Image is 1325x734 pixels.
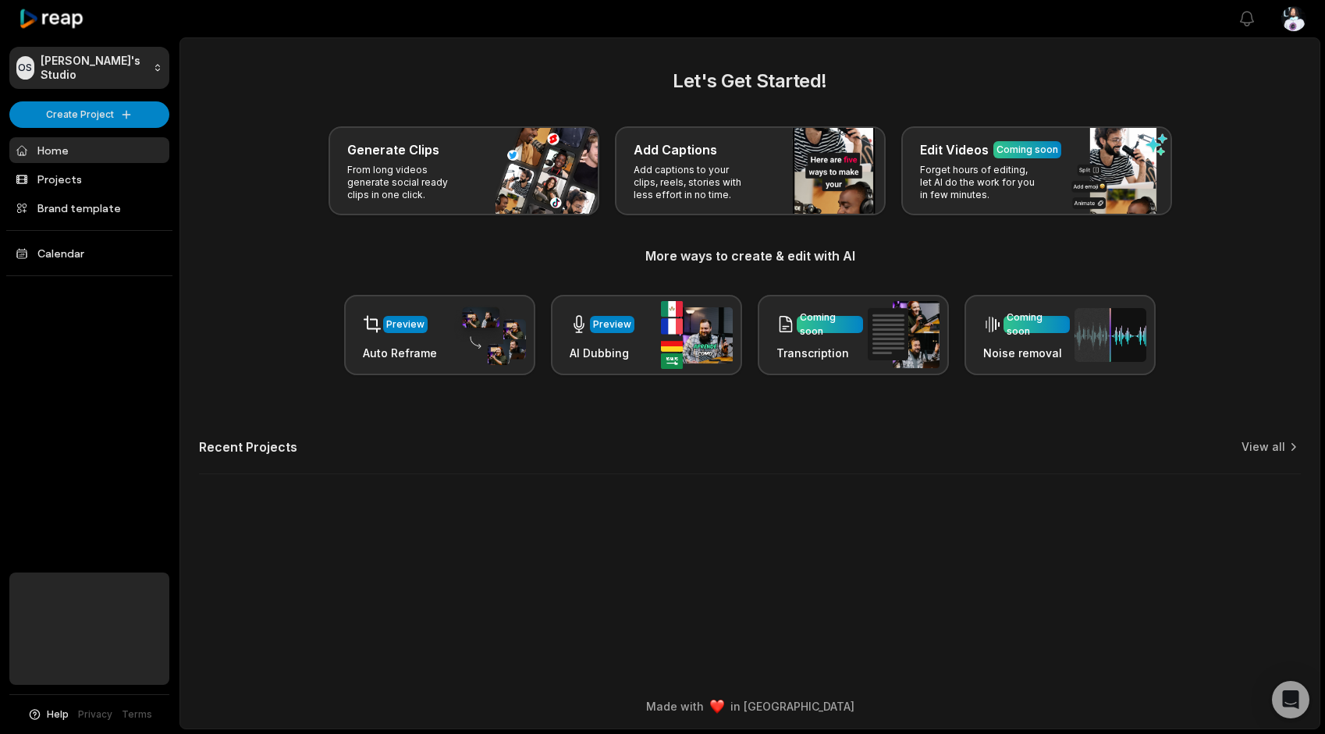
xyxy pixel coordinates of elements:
div: Coming soon [1007,310,1067,339]
button: Help [27,707,69,722]
h3: Auto Reframe [363,345,437,361]
h3: More ways to create & edit with AI [199,246,1301,265]
h3: Noise removal [983,345,1070,361]
span: Help [47,707,69,722]
a: Brand template [9,195,169,221]
div: OS [16,56,34,80]
p: Forget hours of editing, let AI do the work for you in few minutes. [920,164,1041,201]
img: auto_reframe.png [454,305,526,366]
img: transcription.png [868,301,940,368]
h3: Add Captions [634,140,717,159]
a: Home [9,137,169,163]
h3: Edit Videos [920,140,989,159]
img: noise_removal.png [1075,308,1146,362]
h3: Transcription [776,345,863,361]
img: heart emoji [710,700,724,714]
div: Open Intercom Messenger [1272,681,1309,718]
button: Create Project [9,101,169,128]
p: From long videos generate social ready clips in one click. [347,164,468,201]
h2: Let's Get Started! [199,67,1301,95]
h3: AI Dubbing [570,345,634,361]
h2: Recent Projects [199,439,297,455]
div: Coming soon [996,143,1058,157]
img: ai_dubbing.png [661,301,733,369]
a: View all [1242,439,1285,455]
div: Preview [386,317,424,332]
a: Projects [9,166,169,192]
p: Add captions to your clips, reels, stories with less effort in no time. [634,164,755,201]
a: Calendar [9,240,169,266]
a: Terms [122,707,152,722]
p: [PERSON_NAME]'s Studio [41,54,147,82]
div: Made with in [GEOGRAPHIC_DATA] [194,698,1305,714]
div: Preview [593,317,631,332]
h3: Generate Clips [347,140,439,159]
div: Coming soon [800,310,860,339]
a: Privacy [78,707,112,722]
